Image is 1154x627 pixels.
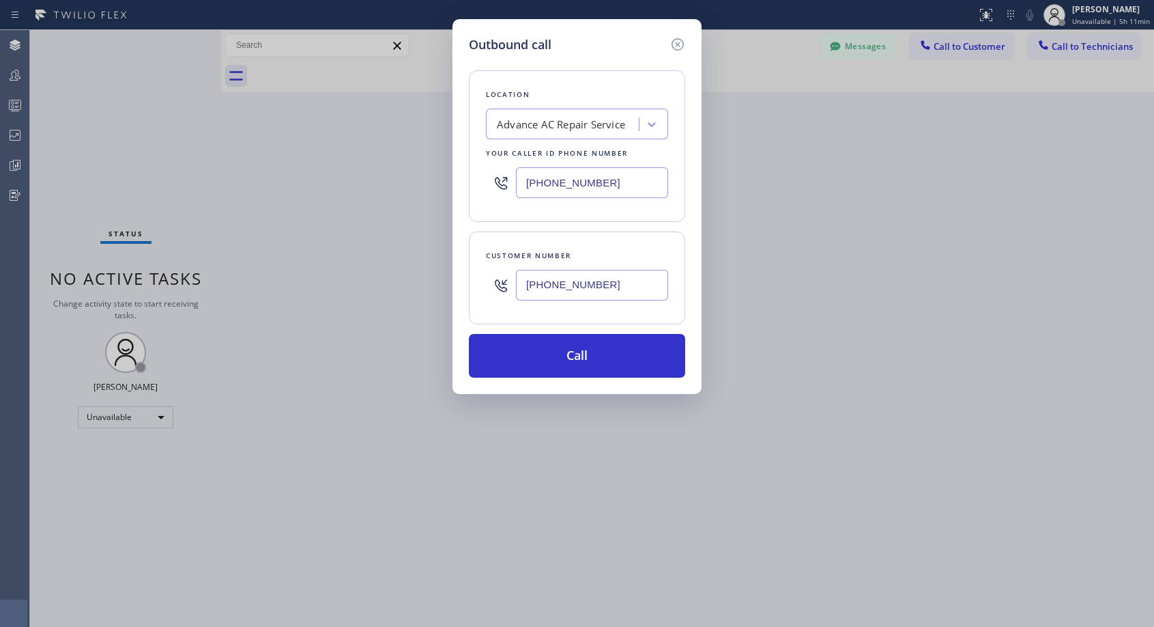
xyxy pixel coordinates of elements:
[486,249,668,263] div: Customer number
[486,87,668,102] div: Location
[497,117,625,133] div: Advance AC Repair Service
[516,167,668,198] input: (123) 456-7890
[486,146,668,161] div: Your caller id phone number
[516,270,668,301] input: (123) 456-7890
[469,36,551,54] h5: Outbound call
[469,334,685,378] button: Call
